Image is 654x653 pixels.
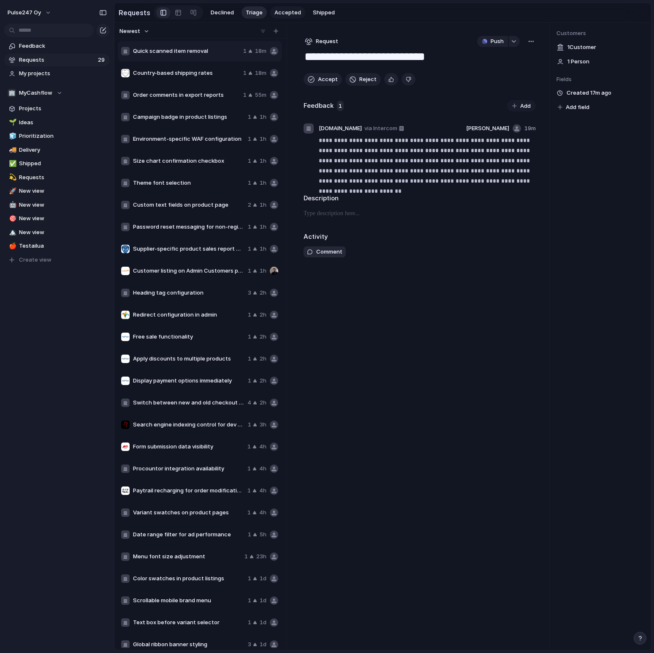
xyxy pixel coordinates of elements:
[260,618,266,627] span: 1d
[119,27,140,36] span: Newest
[4,54,110,66] a: Requests29
[316,248,342,256] span: Comment
[363,123,406,134] a: via Intercom
[4,240,110,252] div: 🍎Testailua
[567,43,596,52] span: 1 Customer
[260,640,266,649] span: 1d
[19,228,107,237] span: New view
[133,596,244,605] span: Scrollable mobile brand menu
[9,214,15,224] div: 🎯
[19,132,107,140] span: Prioritization
[248,530,251,539] span: 1
[567,89,611,97] span: Created 17m ago
[248,355,251,363] span: 1
[466,124,509,133] span: [PERSON_NAME]
[345,73,381,86] button: Reject
[133,552,241,561] span: Menu font size adjustment
[304,101,334,111] h2: Feedback
[4,116,110,129] a: 🌱Ideas
[8,132,16,140] button: 🧊
[19,146,107,154] span: Delivery
[243,47,247,55] span: 1
[260,530,266,539] span: 5h
[133,377,244,385] span: Display payment options immediately
[133,421,244,429] span: Search engine indexing control for dev stores
[319,124,362,133] span: [DOMAIN_NAME]
[19,42,107,50] span: Feedback
[242,6,267,19] button: Triage
[247,464,251,473] span: 1
[260,355,266,363] span: 2h
[260,113,266,121] span: 1h
[274,8,301,17] span: Accepted
[248,311,251,319] span: 1
[248,179,251,187] span: 1
[247,443,251,451] span: 1
[270,6,305,19] button: Accepted
[246,8,263,17] span: Triage
[259,486,266,495] span: 4h
[4,171,110,184] a: 💫Requests
[255,91,266,99] span: 55m
[9,159,15,169] div: ✅
[19,104,107,113] span: Projects
[4,67,110,80] a: My projects
[520,102,531,110] span: Add
[133,486,244,495] span: Paytrail recharging for order modifications
[133,113,244,121] span: Campaign badge in product listings
[260,267,266,275] span: 1h
[9,241,15,251] div: 🍎
[248,596,251,605] span: 1
[9,227,15,237] div: 🏔️
[4,6,56,19] button: Pulse247 Oy
[206,6,238,19] button: Declined
[9,117,15,127] div: 🌱
[9,186,15,196] div: 🚀
[316,37,338,46] span: Request
[247,399,251,407] span: 4
[244,552,248,561] span: 1
[8,214,16,223] button: 🎯
[260,596,266,605] span: 1d
[260,574,266,583] span: 1d
[19,118,107,127] span: Ideas
[309,6,339,19] button: Shipped
[8,228,16,237] button: 🏔️
[4,212,110,225] div: 🎯New view
[119,8,150,18] h2: Requests
[256,552,266,561] span: 23h
[304,232,328,242] h2: Activity
[243,91,247,99] span: 1
[133,245,244,253] span: Supplier-specific product sales report with discount-inclusive pricing
[133,135,244,143] span: Environment-specific WAF configuration
[133,333,244,341] span: Free sale functionality
[133,223,244,231] span: Password reset messaging for non-registered customers
[133,530,244,539] span: Date range filter for ad performance
[8,201,16,209] button: 🤖
[4,144,110,156] div: 🚚Delivery
[98,56,106,64] span: 29
[477,36,508,47] button: Push
[133,91,240,99] span: Order comments in export reports
[19,56,95,64] span: Requests
[19,159,107,168] span: Shipped
[4,157,110,170] a: ✅Shipped
[259,508,266,517] span: 4h
[9,145,15,155] div: 🚚
[4,130,110,142] a: 🧊Prioritization
[8,118,16,127] button: 🌱
[118,26,151,37] button: Newest
[359,75,377,84] span: Reject
[567,57,589,66] span: 1 Person
[260,421,266,429] span: 3h
[259,443,266,451] span: 4h
[255,69,266,77] span: 18m
[133,201,244,209] span: Custom text fields on product page
[4,185,110,197] a: 🚀New view
[260,289,266,297] span: 2h
[248,113,251,121] span: 1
